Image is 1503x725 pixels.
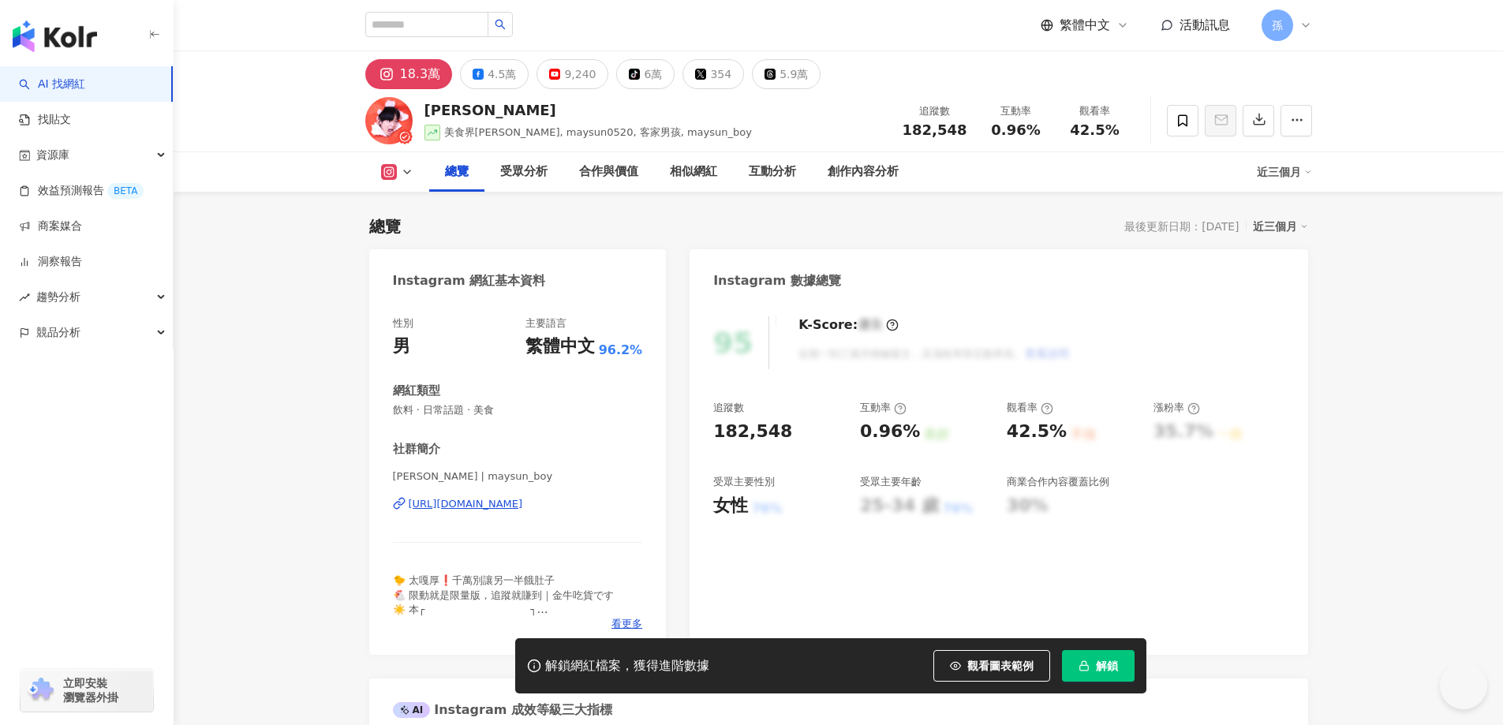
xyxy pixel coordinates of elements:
span: 看更多 [611,617,642,631]
button: 5.9萬 [752,59,821,89]
a: 找貼文 [19,112,71,128]
div: 女性 [713,494,748,518]
div: 受眾主要年齡 [860,475,922,489]
span: 活動訊息 [1180,17,1230,32]
span: 0.96% [991,122,1040,138]
div: 男 [393,334,410,359]
div: 受眾主要性別 [713,475,775,489]
span: rise [19,292,30,303]
div: 性別 [393,316,413,331]
div: K-Score : [798,316,899,334]
div: 觀看率 [1065,103,1125,119]
span: 孫 [1272,17,1283,34]
a: [URL][DOMAIN_NAME] [393,497,643,511]
div: 6萬 [644,63,662,85]
img: chrome extension [25,678,56,703]
a: 洞察報告 [19,254,82,270]
div: 追蹤數 [903,103,967,119]
div: 社群簡介 [393,441,440,458]
span: 🐤 太嘎厚❗️千萬別讓另一半餓肚子 🐔 限動就是限量版，追蹤就賺到｜金牛吃貨です ☀️ 本┌ ┐ 🌤 日 @maysun_boy ⛅️ 公 還在長大的創作者 ☁️ 告└ ┘ 🌈 #美食 #旅遊 ... [393,574,614,686]
div: 互動分析 [749,163,796,181]
div: 4.5萬 [488,63,516,85]
button: 9,240 [537,59,608,89]
span: 42.5% [1070,122,1119,138]
span: 飲料 · 日常話題 · 美食 [393,403,643,417]
span: 資源庫 [36,137,69,173]
span: 趨勢分析 [36,279,80,315]
div: 42.5% [1007,420,1067,444]
span: 繁體中文 [1060,17,1110,34]
div: 受眾分析 [500,163,548,181]
div: 互動率 [986,103,1046,119]
div: 追蹤數 [713,401,744,415]
span: 96.2% [599,342,643,359]
div: 總覽 [445,163,469,181]
button: 4.5萬 [460,59,529,89]
div: 創作內容分析 [828,163,899,181]
span: 競品分析 [36,315,80,350]
div: 商業合作內容覆蓋比例 [1007,475,1109,489]
div: 總覽 [369,215,401,237]
div: 18.3萬 [400,63,441,85]
div: 182,548 [713,420,792,444]
img: logo [13,21,97,52]
span: [PERSON_NAME] | maysun_boy [393,469,643,484]
span: 182,548 [903,121,967,138]
div: Instagram 網紅基本資料 [393,272,546,290]
div: 漲粉率 [1153,401,1200,415]
div: Instagram 數據總覽 [713,272,841,290]
a: searchAI 找網紅 [19,77,85,92]
div: 主要語言 [525,316,566,331]
span: 解鎖 [1096,660,1118,672]
div: 354 [710,63,731,85]
div: Instagram 成效等級三大指標 [393,701,612,719]
div: 網紅類型 [393,383,440,399]
button: 解鎖 [1062,650,1135,682]
div: 繁體中文 [525,334,595,359]
a: 效益預測報告BETA [19,183,144,199]
button: 354 [682,59,744,89]
div: AI [393,702,431,718]
div: 合作與價值 [579,163,638,181]
div: [PERSON_NAME] [424,100,752,120]
span: 美食界[PERSON_NAME], maysun0520, 客家男孩, maysun_boy [444,126,752,138]
div: 解鎖網紅檔案，獲得進階數據 [545,658,709,675]
div: 9,240 [564,63,596,85]
div: 最後更新日期：[DATE] [1124,220,1239,233]
div: 5.9萬 [780,63,808,85]
button: 18.3萬 [365,59,453,89]
div: 近三個月 [1253,216,1308,237]
span: 觀看圖表範例 [967,660,1034,672]
div: 0.96% [860,420,920,444]
span: 立即安裝 瀏覽器外掛 [63,676,118,704]
div: [URL][DOMAIN_NAME] [409,497,523,511]
a: 商案媒合 [19,219,82,234]
span: search [495,19,506,30]
a: chrome extension立即安裝 瀏覽器外掛 [21,669,153,712]
button: 6萬 [616,59,675,89]
div: 觀看率 [1007,401,1053,415]
div: 互動率 [860,401,907,415]
div: 相似網紅 [670,163,717,181]
img: KOL Avatar [365,97,413,144]
div: 近三個月 [1257,159,1312,185]
button: 觀看圖表範例 [933,650,1050,682]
